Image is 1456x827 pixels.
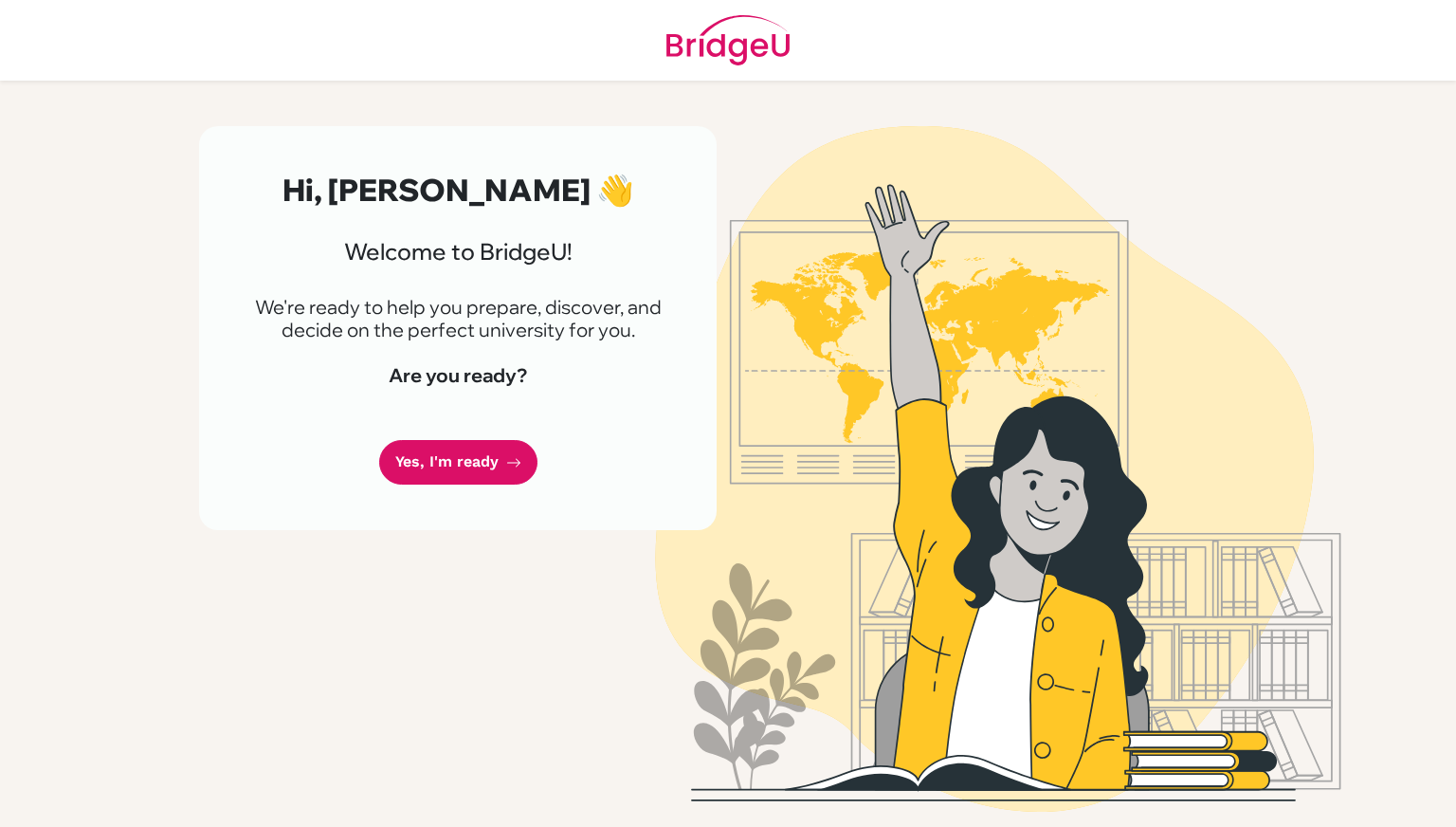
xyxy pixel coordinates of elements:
h2: Hi, [PERSON_NAME] 👋 [245,172,671,208]
h4: Are you ready? [245,364,671,387]
a: Yes, I'm ready [379,440,537,485]
h3: Welcome to BridgeU! [245,238,671,266]
p: We're ready to help you prepare, discover, and decide on the perfect university for you. [245,296,671,341]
